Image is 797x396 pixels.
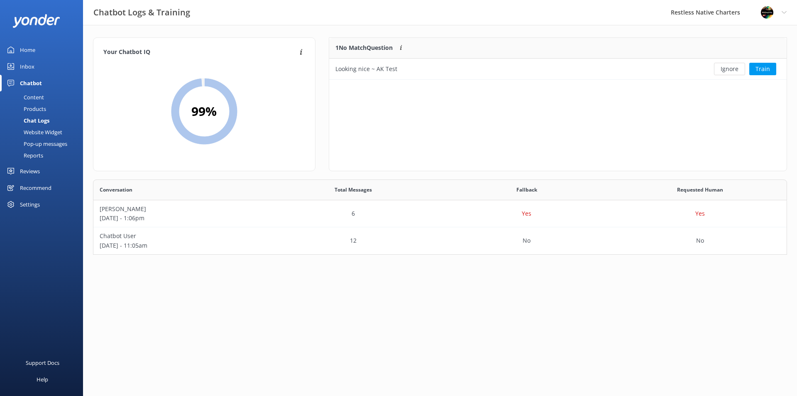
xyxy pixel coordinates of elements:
[20,75,42,91] div: Chatbot
[20,42,35,58] div: Home
[20,180,51,196] div: Recommend
[5,126,62,138] div: Website Widget
[695,209,705,218] p: Yes
[5,103,46,115] div: Products
[191,101,217,121] h2: 99 %
[100,214,261,223] p: [DATE] - 1:06pm
[335,43,393,52] p: 1 No Match Question
[329,59,787,79] div: grid
[677,186,723,194] span: Requested Human
[100,231,261,241] p: Chatbot User
[93,227,787,254] div: row
[93,200,787,254] div: grid
[523,236,531,245] p: No
[5,115,83,126] a: Chat Logs
[20,196,40,213] div: Settings
[5,150,83,161] a: Reports
[93,6,190,19] h3: Chatbot Logs & Training
[5,115,49,126] div: Chat Logs
[5,150,43,161] div: Reports
[5,91,44,103] div: Content
[20,58,34,75] div: Inbox
[714,63,745,75] button: Ignore
[20,163,40,180] div: Reviews
[5,126,83,138] a: Website Widget
[5,103,83,115] a: Products
[5,138,67,150] div: Pop-up messages
[37,371,48,388] div: Help
[100,204,261,214] p: [PERSON_NAME]
[352,209,355,218] p: 6
[335,64,397,74] div: Looking nice ~ AK Test
[329,59,787,79] div: row
[350,236,357,245] p: 12
[12,14,60,28] img: yonder-white-logo.png
[5,91,83,103] a: Content
[26,354,59,371] div: Support Docs
[93,200,787,227] div: row
[516,186,537,194] span: Fallback
[761,6,773,19] img: 845-1757966664.jpg
[103,48,297,57] h4: Your Chatbot IQ
[100,186,132,194] span: Conversation
[5,138,83,150] a: Pop-up messages
[522,209,531,218] p: Yes
[100,241,261,250] p: [DATE] - 11:05am
[749,63,776,75] button: Train
[696,236,704,245] p: No
[335,186,372,194] span: Total Messages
